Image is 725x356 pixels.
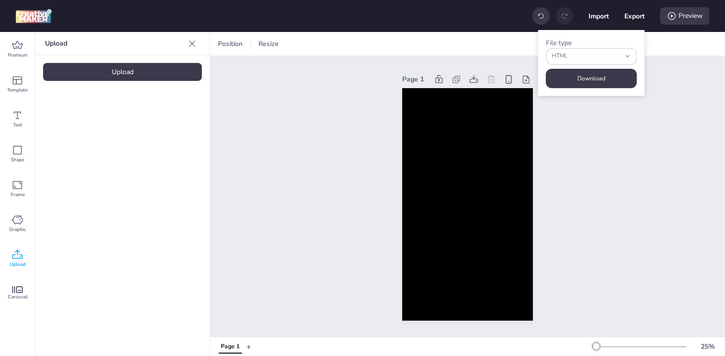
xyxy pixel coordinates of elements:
label: File type [546,38,572,47]
span: Frame [11,191,25,199]
button: Export [624,6,645,26]
div: Page 1 [221,342,240,351]
div: Preview [660,7,710,25]
span: Premium [8,51,28,59]
div: Tabs [214,338,246,355]
div: Upload [43,63,202,81]
button: fileType [546,48,637,65]
div: 25 % [696,341,719,352]
span: Shape [11,156,24,164]
button: Import [589,6,609,26]
span: Graphic [9,226,26,233]
img: logo Creative Maker [15,9,52,23]
span: Carousel [8,293,28,301]
span: Resize [257,39,281,49]
button: Download [546,69,637,88]
p: Upload [45,32,184,55]
span: Text [13,121,22,129]
span: Template [7,86,28,94]
span: Position [216,39,244,49]
button: + [246,338,251,355]
span: Upload [10,261,26,268]
span: HTML [552,52,620,61]
div: Page 1 [402,74,428,84]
